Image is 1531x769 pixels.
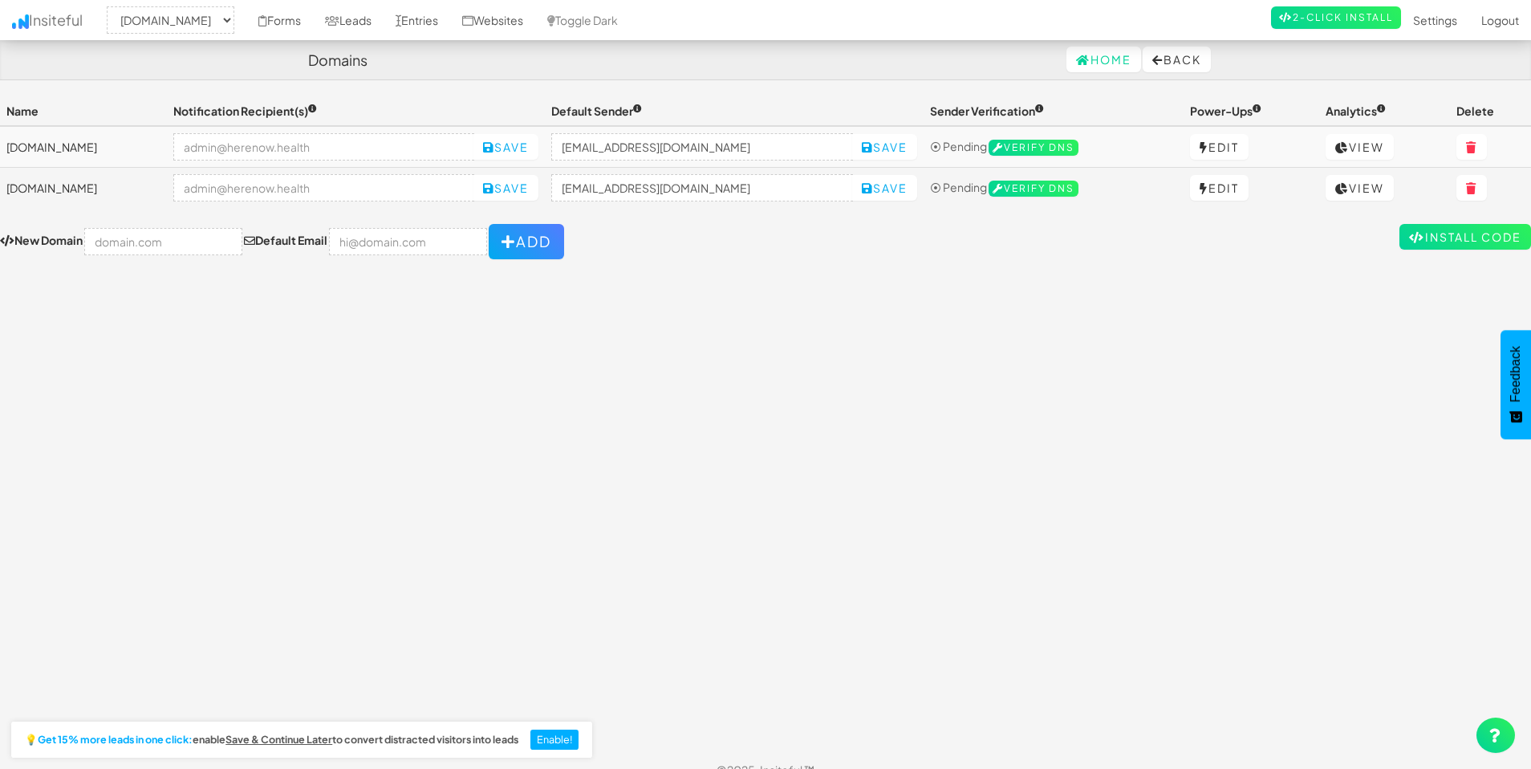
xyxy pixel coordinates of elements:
input: admin@herenow.health [173,133,475,161]
span: Sender Verification [930,104,1044,118]
span: Feedback [1509,346,1523,402]
button: Save [473,134,538,160]
span: Power-Ups [1190,104,1261,118]
a: Edit [1190,175,1249,201]
button: Save [852,134,917,160]
a: Install Code [1399,224,1531,250]
button: Save [852,175,917,201]
a: View [1326,175,1394,201]
span: ⦿ Pending [930,139,987,153]
a: View [1326,134,1394,160]
img: icon.png [12,14,29,29]
h4: Domains [308,52,368,68]
span: Verify DNS [989,181,1078,197]
strong: Get 15% more leads in one click: [38,734,193,746]
input: domain.com [84,228,242,255]
h2: 💡 enable to convert distracted visitors into leads [25,734,518,746]
a: Home [1066,47,1141,72]
button: Feedback - Show survey [1501,330,1531,439]
button: Back [1143,47,1211,72]
span: Default Sender [551,104,642,118]
input: admin@herenow.health [173,174,475,201]
button: Enable! [530,730,579,751]
input: hi@domain.com [329,228,487,255]
a: Verify DNS [989,180,1078,194]
input: hi@example.com [551,133,853,161]
span: Notification Recipient(s) [173,104,317,118]
th: Delete [1450,96,1531,126]
a: Edit [1190,134,1249,160]
input: hi@example.com [551,174,853,201]
button: Add [489,224,564,259]
span: Verify DNS [989,140,1078,156]
span: ⦿ Pending [930,180,987,194]
a: Verify DNS [989,139,1078,153]
a: Save & Continue Later [225,734,332,746]
span: Analytics [1326,104,1386,118]
label: Default Email [244,232,327,248]
a: 2-Click Install [1271,6,1401,29]
button: Save [473,175,538,201]
u: Save & Continue Later [225,733,332,746]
